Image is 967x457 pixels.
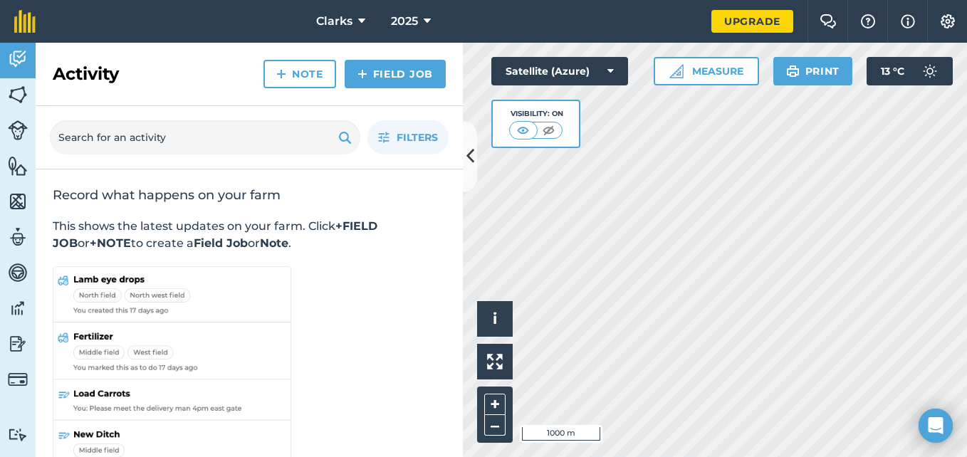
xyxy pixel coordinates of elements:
span: 2025 [391,13,418,30]
img: fieldmargin Logo [14,10,36,33]
h2: Activity [53,63,119,85]
img: Two speech bubbles overlapping with the left bubble in the forefront [820,14,837,28]
img: svg+xml;base64,PD94bWwgdmVyc2lvbj0iMS4wIiBlbmNvZGluZz0idXRmLTgiPz4KPCEtLSBHZW5lcmF0b3I6IEFkb2JlIE... [8,48,28,70]
button: Filters [367,120,449,154]
button: i [477,301,513,337]
img: Four arrows, one pointing top left, one top right, one bottom right and the last bottom left [487,354,503,369]
img: svg+xml;base64,PD94bWwgdmVyc2lvbj0iMS4wIiBlbmNvZGluZz0idXRmLTgiPz4KPCEtLSBHZW5lcmF0b3I6IEFkb2JlIE... [8,298,28,319]
p: This shows the latest updates on your farm. Click or to create a or . [53,218,446,252]
img: svg+xml;base64,PD94bWwgdmVyc2lvbj0iMS4wIiBlbmNvZGluZz0idXRmLTgiPz4KPCEtLSBHZW5lcmF0b3I6IEFkb2JlIE... [8,369,28,389]
img: svg+xml;base64,PD94bWwgdmVyc2lvbj0iMS4wIiBlbmNvZGluZz0idXRmLTgiPz4KPCEtLSBHZW5lcmF0b3I6IEFkb2JlIE... [8,226,28,248]
img: svg+xml;base64,PHN2ZyB4bWxucz0iaHR0cDovL3d3dy53My5vcmcvMjAwMC9zdmciIHdpZHRoPSI1MCIgaGVpZ2h0PSI0MC... [514,123,532,137]
button: Measure [654,57,759,85]
img: A cog icon [939,14,956,28]
img: svg+xml;base64,PD94bWwgdmVyc2lvbj0iMS4wIiBlbmNvZGluZz0idXRmLTgiPz4KPCEtLSBHZW5lcmF0b3I6IEFkb2JlIE... [8,262,28,283]
strong: Field Job [194,236,248,250]
img: svg+xml;base64,PD94bWwgdmVyc2lvbj0iMS4wIiBlbmNvZGluZz0idXRmLTgiPz4KPCEtLSBHZW5lcmF0b3I6IEFkb2JlIE... [8,120,28,140]
strong: +NOTE [90,236,131,250]
img: svg+xml;base64,PD94bWwgdmVyc2lvbj0iMS4wIiBlbmNvZGluZz0idXRmLTgiPz4KPCEtLSBHZW5lcmF0b3I6IEFkb2JlIE... [916,57,944,85]
span: 13 ° C [881,57,904,85]
input: Search for an activity [50,120,360,154]
img: svg+xml;base64,PHN2ZyB4bWxucz0iaHR0cDovL3d3dy53My5vcmcvMjAwMC9zdmciIHdpZHRoPSI1MCIgaGVpZ2h0PSI0MC... [540,123,558,137]
div: Visibility: On [509,108,563,120]
a: Note [263,60,336,88]
span: i [493,310,497,327]
img: svg+xml;base64,PHN2ZyB4bWxucz0iaHR0cDovL3d3dy53My5vcmcvMjAwMC9zdmciIHdpZHRoPSIxOSIgaGVpZ2h0PSIyNC... [786,63,800,80]
button: 13 °C [867,57,953,85]
span: Filters [397,130,438,145]
strong: Note [260,236,288,250]
img: svg+xml;base64,PHN2ZyB4bWxucz0iaHR0cDovL3d3dy53My5vcmcvMjAwMC9zdmciIHdpZHRoPSI1NiIgaGVpZ2h0PSI2MC... [8,191,28,212]
img: svg+xml;base64,PHN2ZyB4bWxucz0iaHR0cDovL3d3dy53My5vcmcvMjAwMC9zdmciIHdpZHRoPSIxNyIgaGVpZ2h0PSIxNy... [901,13,915,30]
img: A question mark icon [859,14,877,28]
button: + [484,394,506,415]
button: Satellite (Azure) [491,57,628,85]
img: svg+xml;base64,PD94bWwgdmVyc2lvbj0iMS4wIiBlbmNvZGluZz0idXRmLTgiPz4KPCEtLSBHZW5lcmF0b3I6IEFkb2JlIE... [8,333,28,354]
div: Open Intercom Messenger [919,409,953,443]
img: svg+xml;base64,PHN2ZyB4bWxucz0iaHR0cDovL3d3dy53My5vcmcvMjAwMC9zdmciIHdpZHRoPSI1NiIgaGVpZ2h0PSI2MC... [8,84,28,105]
span: Clarks [316,13,352,30]
a: Field Job [345,60,446,88]
img: svg+xml;base64,PHN2ZyB4bWxucz0iaHR0cDovL3d3dy53My5vcmcvMjAwMC9zdmciIHdpZHRoPSI1NiIgaGVpZ2h0PSI2MC... [8,155,28,177]
button: Print [773,57,853,85]
img: Ruler icon [669,64,684,78]
a: Upgrade [711,10,793,33]
img: svg+xml;base64,PHN2ZyB4bWxucz0iaHR0cDovL3d3dy53My5vcmcvMjAwMC9zdmciIHdpZHRoPSIxNCIgaGVpZ2h0PSIyNC... [357,65,367,83]
h2: Record what happens on your farm [53,187,446,204]
button: – [484,415,506,436]
img: svg+xml;base64,PHN2ZyB4bWxucz0iaHR0cDovL3d3dy53My5vcmcvMjAwMC9zdmciIHdpZHRoPSIxOSIgaGVpZ2h0PSIyNC... [338,129,352,146]
img: svg+xml;base64,PD94bWwgdmVyc2lvbj0iMS4wIiBlbmNvZGluZz0idXRmLTgiPz4KPCEtLSBHZW5lcmF0b3I6IEFkb2JlIE... [8,428,28,441]
img: svg+xml;base64,PHN2ZyB4bWxucz0iaHR0cDovL3d3dy53My5vcmcvMjAwMC9zdmciIHdpZHRoPSIxNCIgaGVpZ2h0PSIyNC... [276,65,286,83]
